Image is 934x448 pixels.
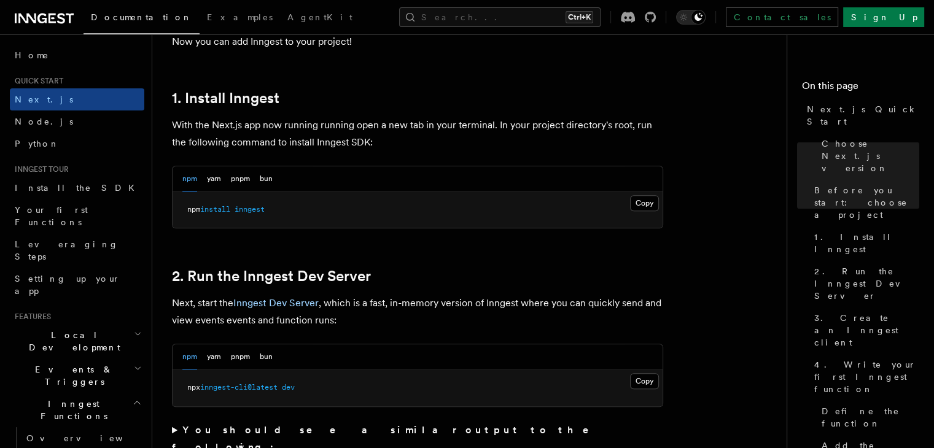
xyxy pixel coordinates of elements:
[15,95,73,104] span: Next.js
[566,11,593,23] kbd: Ctrl+K
[814,231,919,255] span: 1. Install Inngest
[280,4,360,33] a: AgentKit
[809,179,919,226] a: Before you start: choose a project
[172,90,279,107] a: 1. Install Inngest
[10,393,144,427] button: Inngest Functions
[10,76,63,86] span: Quick start
[802,98,919,133] a: Next.js Quick Start
[809,353,919,400] a: 4. Write your first Inngest function
[15,205,88,227] span: Your first Functions
[15,183,142,193] span: Install the SDK
[231,166,250,191] button: pnpm
[15,49,49,61] span: Home
[187,383,200,392] span: npx
[207,12,273,22] span: Examples
[10,312,51,322] span: Features
[10,44,144,66] a: Home
[15,274,120,296] span: Setting up your app
[282,383,295,392] span: dev
[809,226,919,260] a: 1. Install Inngest
[10,358,144,393] button: Events & Triggers
[10,324,144,358] button: Local Development
[15,117,73,126] span: Node.js
[822,405,919,430] span: Define the function
[172,117,663,151] p: With the Next.js app now running running open a new tab in your terminal. In your project directo...
[10,199,144,233] a: Your first Functions
[182,344,197,369] button: npm
[84,4,200,34] a: Documentation
[676,10,706,25] button: Toggle dark mode
[814,265,919,302] span: 2. Run the Inngest Dev Server
[10,88,144,110] a: Next.js
[200,205,230,214] span: install
[260,344,273,369] button: bun
[200,4,280,33] a: Examples
[207,166,221,191] button: yarn
[200,383,278,392] span: inngest-cli@latest
[15,139,60,149] span: Python
[207,344,221,369] button: yarn
[399,7,601,27] button: Search...Ctrl+K
[843,7,924,27] a: Sign Up
[807,103,919,128] span: Next.js Quick Start
[726,7,838,27] a: Contact sales
[10,398,133,422] span: Inngest Functions
[814,184,919,221] span: Before you start: choose a project
[10,233,144,268] a: Leveraging Steps
[814,358,919,395] span: 4. Write your first Inngest function
[822,137,919,174] span: Choose Next.js version
[182,166,197,191] button: npm
[809,307,919,353] a: 3. Create an Inngest client
[10,268,144,302] a: Setting up your app
[10,133,144,155] a: Python
[10,177,144,199] a: Install the SDK
[260,166,273,191] button: bun
[172,295,663,329] p: Next, start the , which is a fast, in-memory version of Inngest where you can quickly send and vi...
[630,373,659,389] button: Copy
[26,433,153,443] span: Overview
[91,12,192,22] span: Documentation
[630,195,659,211] button: Copy
[231,344,250,369] button: pnpm
[814,312,919,349] span: 3. Create an Inngest client
[233,297,319,309] a: Inngest Dev Server
[817,133,919,179] a: Choose Next.js version
[817,400,919,434] a: Define the function
[15,239,119,261] span: Leveraging Steps
[287,12,352,22] span: AgentKit
[172,268,371,285] a: 2. Run the Inngest Dev Server
[235,205,265,214] span: inngest
[10,329,134,353] span: Local Development
[10,110,144,133] a: Node.js
[10,363,134,388] span: Events & Triggers
[809,260,919,307] a: 2. Run the Inngest Dev Server
[10,164,69,174] span: Inngest tour
[802,79,919,98] h4: On this page
[187,205,200,214] span: npm
[172,33,663,50] p: Now you can add Inngest to your project!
